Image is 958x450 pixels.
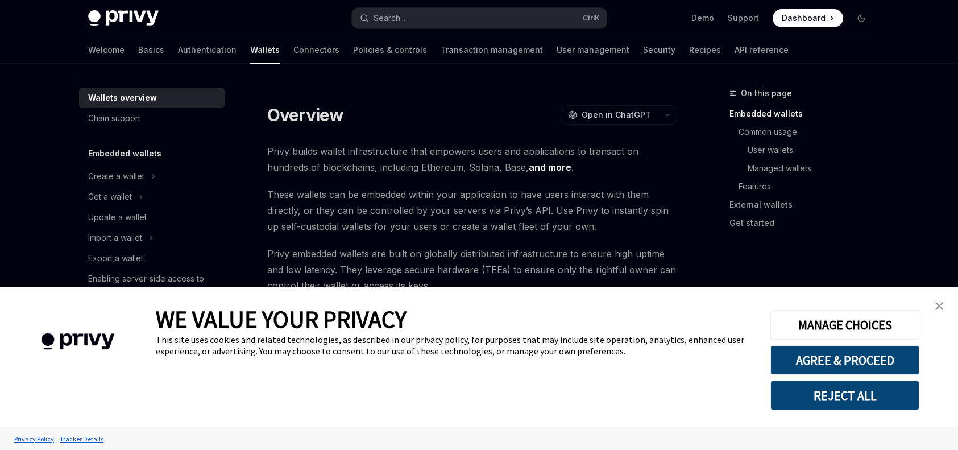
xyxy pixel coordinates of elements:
div: Chain support [88,112,140,125]
a: Get started [729,214,880,232]
a: Basics [138,36,164,64]
a: Welcome [88,36,125,64]
a: Connectors [293,36,339,64]
button: Toggle Import a wallet section [79,228,225,248]
span: Privy builds wallet infrastructure that empowers users and applications to transact on hundreds o... [267,143,677,175]
a: Tracker Details [57,429,106,449]
div: Export a wallet [88,251,143,265]
span: WE VALUE YOUR PRIVACY [156,304,407,334]
div: Wallets overview [88,91,157,105]
a: Export a wallet [79,248,225,269]
span: These wallets can be embedded within your application to have users interact with them directly, ... [267,187,677,234]
a: Common usage [729,123,880,141]
div: Create a wallet [88,170,144,183]
h1: Overview [267,105,344,125]
a: Update a wallet [79,207,225,228]
button: Toggle Create a wallet section [79,166,225,187]
a: User wallets [729,141,880,159]
a: Privacy Policy [11,429,57,449]
a: Authentication [178,36,237,64]
span: Dashboard [782,13,826,24]
button: REJECT ALL [770,381,919,410]
a: External wallets [729,196,880,214]
a: Policies & controls [353,36,427,64]
a: close banner [928,295,951,317]
span: Privy embedded wallets are built on globally distributed infrastructure to ensure high uptime and... [267,246,677,294]
a: User management [557,36,629,64]
a: Support [728,13,759,24]
a: Wallets [250,36,280,64]
div: Enabling server-side access to user wallets [88,272,218,299]
div: Import a wallet [88,231,142,245]
a: Recipes [689,36,721,64]
a: and more [529,162,571,174]
a: API reference [735,36,789,64]
a: Transaction management [441,36,543,64]
button: Open search [352,8,607,28]
img: company logo [17,317,139,366]
img: close banner [935,302,943,310]
a: Embedded wallets [729,105,880,123]
a: Chain support [79,108,225,129]
a: Features [729,177,880,196]
div: Get a wallet [88,190,132,204]
a: Demo [691,13,714,24]
span: Open in ChatGPT [582,109,651,121]
a: Wallets overview [79,88,225,108]
button: Open in ChatGPT [561,105,658,125]
div: Search... [374,11,405,25]
a: Managed wallets [729,159,880,177]
button: MANAGE CHOICES [770,310,919,340]
button: Toggle dark mode [852,9,870,27]
div: This site uses cookies and related technologies, as described in our privacy policy, for purposes... [156,334,753,357]
button: AGREE & PROCEED [770,345,919,375]
a: Enabling server-side access to user wallets [79,269,225,303]
span: On this page [741,86,792,100]
a: Security [643,36,675,64]
h5: Embedded wallets [88,147,161,160]
img: dark logo [88,10,159,26]
div: Update a wallet [88,210,147,224]
button: Toggle Get a wallet section [79,187,225,207]
a: Dashboard [773,9,843,27]
span: Ctrl K [583,14,600,23]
